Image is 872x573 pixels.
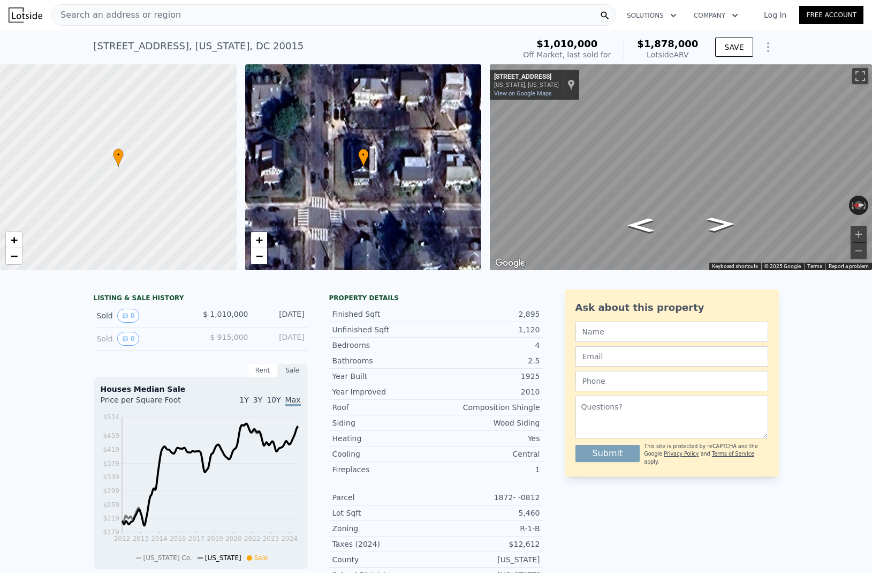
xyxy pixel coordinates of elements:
[257,332,305,346] div: [DATE]
[332,523,436,534] div: Zoning
[52,9,181,21] span: Search an address or region
[248,363,278,377] div: Rent
[332,402,436,413] div: Roof
[436,449,540,459] div: Central
[6,248,22,264] a: Zoom out
[169,535,186,542] tspan: 2016
[644,443,768,466] div: This site is protected by reCAPTCHA and the Google and apply.
[332,539,436,549] div: Taxes (2024)
[143,554,192,562] span: [US_STATE] Co.
[436,523,540,534] div: R-1-B
[575,322,768,342] input: Name
[255,233,262,247] span: +
[849,196,855,215] button: Rotate counterclockwise
[113,150,124,160] span: •
[117,332,140,346] button: View historical data
[332,492,436,503] div: Parcel
[575,300,768,315] div: Ask about this property
[567,79,575,91] a: Show location on map
[101,384,301,395] div: Houses Median Sale
[94,39,304,54] div: [STREET_ADDRESS] , [US_STATE] , DC 20015
[6,232,22,248] a: Zoom in
[332,309,436,319] div: Finished Sqft
[494,73,559,81] div: [STREET_ADDRESS]
[103,432,119,440] tspan: $459
[267,396,280,404] span: 10Y
[490,64,872,270] div: Map
[332,464,436,475] div: Fireplaces
[637,38,698,49] span: $1,878,000
[436,418,540,428] div: Wood Siding
[203,310,248,318] span: $ 1,010,000
[332,508,436,518] div: Lot Sqft
[575,346,768,367] input: Email
[436,386,540,397] div: 2010
[11,249,18,263] span: −
[207,535,223,542] tspan: 2019
[807,263,822,269] a: Terms
[225,535,242,542] tspan: 2020
[103,460,119,467] tspan: $379
[205,554,241,562] span: [US_STATE]
[436,492,540,503] div: 1872- -0812
[851,243,867,259] button: Zoom out
[849,200,869,210] button: Reset the view
[436,433,540,444] div: Yes
[257,309,305,323] div: [DATE]
[637,49,698,60] div: Lotside ARV
[358,150,369,160] span: •
[436,539,540,549] div: $12,612
[436,340,540,351] div: 4
[829,263,869,269] a: Report a problem
[332,418,436,428] div: Siding
[618,6,685,25] button: Solutions
[103,529,119,536] tspan: $179
[436,402,540,413] div: Composition Shingle
[492,256,528,270] a: Open this area in Google Maps (opens a new window)
[332,340,436,351] div: Bedrooms
[97,332,192,346] div: Sold
[332,324,436,335] div: Unfinished Sqft
[255,249,262,263] span: −
[253,396,262,404] span: 3Y
[492,256,528,270] img: Google
[332,371,436,382] div: Year Built
[103,487,119,495] tspan: $299
[490,64,872,270] div: Street View
[151,535,168,542] tspan: 2014
[436,554,540,565] div: [US_STATE]
[239,396,248,404] span: 1Y
[113,535,130,542] tspan: 2012
[262,535,279,542] tspan: 2023
[436,371,540,382] div: 1925
[113,148,124,167] div: •
[436,324,540,335] div: 1,120
[254,554,268,562] span: Sale
[285,396,301,406] span: Max
[103,501,119,509] tspan: $259
[281,535,298,542] tspan: 2024
[523,49,611,60] div: Off Market, last sold for
[358,148,369,167] div: •
[332,433,436,444] div: Heating
[332,449,436,459] div: Cooling
[712,451,754,457] a: Terms of Service
[799,6,863,24] a: Free Account
[494,90,552,97] a: View on Google Maps
[103,515,119,522] tspan: $219
[575,371,768,391] input: Phone
[97,309,192,323] div: Sold
[332,554,436,565] div: County
[94,294,308,304] div: LISTING & SALE HISTORY
[436,508,540,518] div: 5,460
[851,226,867,242] button: Zoom in
[436,355,540,366] div: 2.5
[715,38,753,57] button: SAVE
[188,535,204,542] tspan: 2017
[536,38,597,49] span: $1,010,000
[101,395,201,412] div: Price per Square Foot
[863,196,869,215] button: Rotate clockwise
[757,36,779,58] button: Show Options
[616,215,666,236] path: Go North, 38th St NW
[244,535,260,542] tspan: 2022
